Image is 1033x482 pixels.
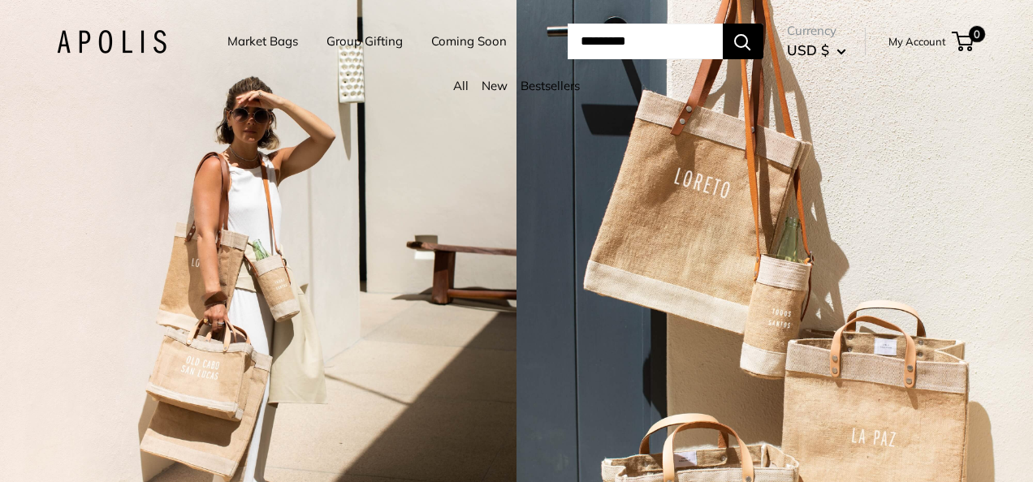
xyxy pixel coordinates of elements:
[787,37,846,63] button: USD $
[968,26,984,42] span: 0
[431,30,507,53] a: Coming Soon
[888,32,946,51] a: My Account
[953,32,974,51] a: 0
[453,78,469,93] a: All
[57,30,166,54] img: Apolis
[227,30,298,53] a: Market Bags
[326,30,403,53] a: Group Gifting
[568,24,723,59] input: Search...
[787,19,846,42] span: Currency
[787,41,829,58] span: USD $
[521,78,580,93] a: Bestsellers
[482,78,508,93] a: New
[723,24,763,59] button: Search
